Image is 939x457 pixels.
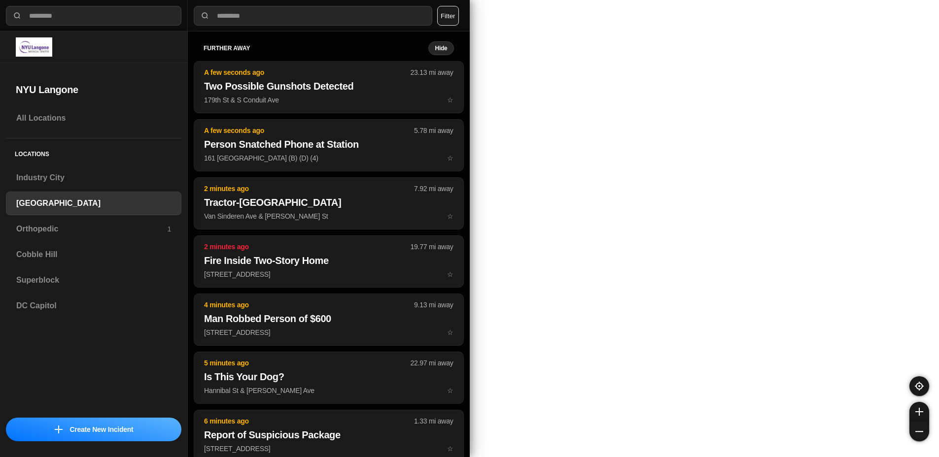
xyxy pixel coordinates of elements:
h2: Fire Inside Two-Story Home [204,254,453,267]
p: 2 minutes ago [204,184,414,194]
p: [STREET_ADDRESS] [204,444,453,454]
p: 161 [GEOGRAPHIC_DATA] (B) (D) (4) [204,153,453,163]
h2: Man Robbed Person of $600 [204,312,453,326]
img: zoom-out [915,427,923,435]
h2: NYU Langone [16,83,172,97]
button: Filter [437,6,459,26]
span: star [447,212,453,220]
button: 4 minutes ago9.13 mi awayMan Robbed Person of $600[STREET_ADDRESS]star [194,294,464,346]
p: A few seconds ago [204,126,414,135]
button: Hide [428,41,453,55]
p: 23.13 mi away [410,67,453,77]
a: 5 minutes ago22.97 mi awayIs This Your Dog?Hannibal St & [PERSON_NAME] Avestar [194,386,464,394]
a: Cobble Hill [6,243,181,266]
a: 2 minutes ago19.77 mi awayFire Inside Two-Story Home[STREET_ADDRESS]star [194,270,464,278]
button: recenter [909,376,929,396]
button: 2 minutes ago7.92 mi awayTractor-[GEOGRAPHIC_DATA]Van Sinderen Ave & [PERSON_NAME] Ststar [194,177,464,229]
p: 5.78 mi away [414,126,453,135]
h2: Is This Your Dog? [204,370,453,384]
h3: All Locations [16,112,171,124]
button: iconCreate New Incident [6,418,181,441]
span: star [447,387,453,394]
a: A few seconds ago23.13 mi awayTwo Possible Gunshots Detected179th St & S Conduit Avestar [194,96,464,104]
h3: Orthopedic [16,223,167,235]
p: A few seconds ago [204,67,410,77]
span: star [447,445,453,453]
p: Van Sinderen Ave & [PERSON_NAME] St [204,211,453,221]
p: 9.13 mi away [414,300,453,310]
h5: further away [204,44,428,52]
h2: Two Possible Gunshots Detected [204,79,453,93]
h2: Report of Suspicious Package [204,428,453,442]
img: search [200,11,210,21]
img: logo [16,37,52,57]
h2: Person Snatched Phone at Station [204,137,453,151]
p: 179th St & S Conduit Ave [204,95,453,105]
h3: [GEOGRAPHIC_DATA] [16,197,171,209]
a: 6 minutes ago1.33 mi awayReport of Suspicious Package[STREET_ADDRESS]star [194,444,464,453]
h5: Locations [6,138,181,166]
p: Create New Incident [70,424,133,434]
a: Orthopedic1 [6,217,181,241]
a: 2 minutes ago7.92 mi awayTractor-[GEOGRAPHIC_DATA]Van Sinderen Ave & [PERSON_NAME] Ststar [194,212,464,220]
p: 22.97 mi away [410,358,453,368]
p: 2 minutes ago [204,242,410,252]
img: recenter [915,382,924,391]
a: 4 minutes ago9.13 mi awayMan Robbed Person of $600[STREET_ADDRESS]star [194,328,464,336]
p: 7.92 mi away [414,184,453,194]
a: All Locations [6,106,181,130]
button: 5 minutes ago22.97 mi awayIs This Your Dog?Hannibal St & [PERSON_NAME] Avestar [194,352,464,404]
p: 5 minutes ago [204,358,410,368]
h3: Industry City [16,172,171,184]
a: DC Capitol [6,294,181,318]
button: zoom-in [909,402,929,422]
button: A few seconds ago5.78 mi awayPerson Snatched Phone at Station161 [GEOGRAPHIC_DATA] (B) (D) (4)star [194,119,464,171]
a: A few seconds ago5.78 mi awayPerson Snatched Phone at Station161 [GEOGRAPHIC_DATA] (B) (D) (4)star [194,154,464,162]
button: 2 minutes ago19.77 mi awayFire Inside Two-Story Home[STREET_ADDRESS]star [194,235,464,288]
h2: Tractor-[GEOGRAPHIC_DATA] [204,196,453,209]
img: search [12,11,22,21]
h3: DC Capitol [16,300,171,312]
p: [STREET_ADDRESS] [204,327,453,337]
small: Hide [435,44,447,52]
span: star [447,328,453,336]
a: [GEOGRAPHIC_DATA] [6,192,181,215]
a: Superblock [6,268,181,292]
img: icon [55,425,63,433]
span: star [447,270,453,278]
h3: Cobble Hill [16,249,171,261]
img: zoom-in [915,408,923,416]
a: Industry City [6,166,181,190]
span: star [447,96,453,104]
h3: Superblock [16,274,171,286]
button: zoom-out [909,422,929,441]
p: Hannibal St & [PERSON_NAME] Ave [204,386,453,395]
p: 6 minutes ago [204,416,414,426]
p: [STREET_ADDRESS] [204,269,453,279]
p: 1.33 mi away [414,416,453,426]
button: A few seconds ago23.13 mi awayTwo Possible Gunshots Detected179th St & S Conduit Avestar [194,61,464,113]
span: star [447,154,453,162]
p: 4 minutes ago [204,300,414,310]
p: 19.77 mi away [410,242,453,252]
p: 1 [167,224,171,234]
